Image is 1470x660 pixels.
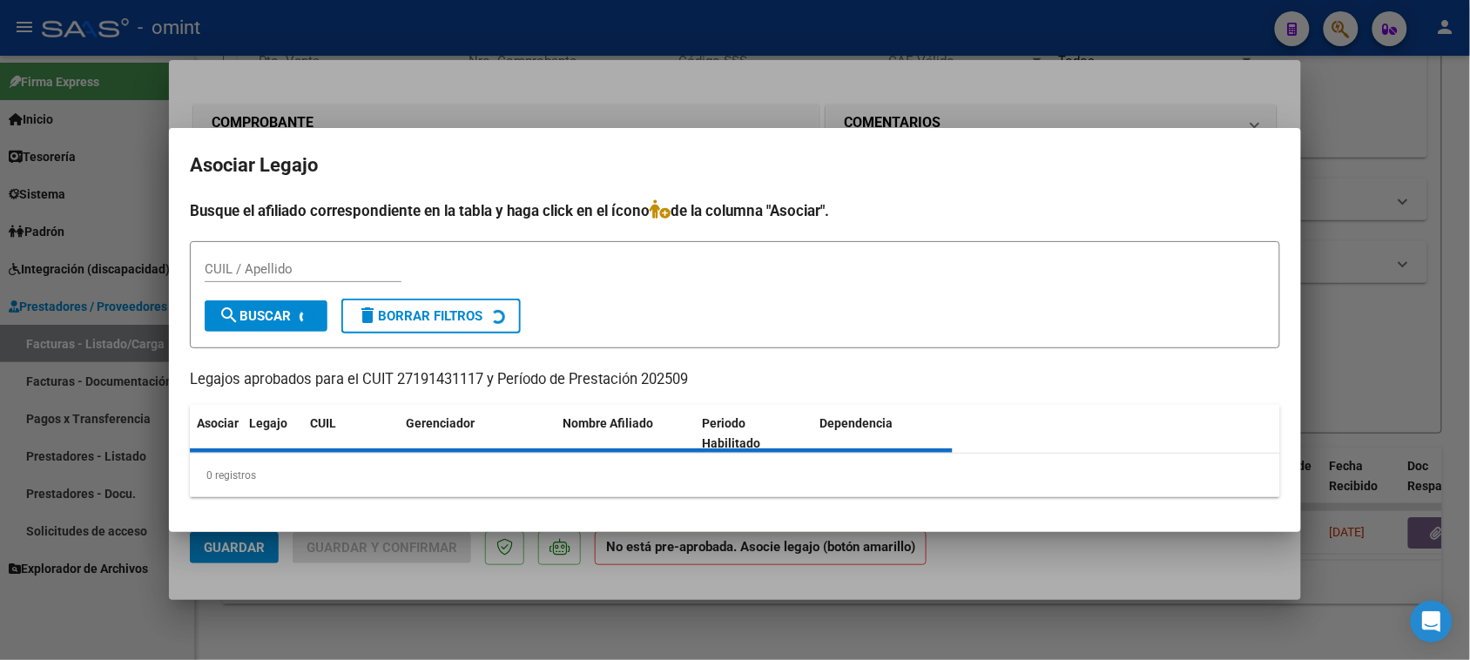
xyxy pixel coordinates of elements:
datatable-header-cell: Asociar [190,405,242,462]
p: Legajos aprobados para el CUIT 27191431117 y Período de Prestación 202509 [190,369,1280,391]
span: CUIL [310,416,336,430]
h2: Asociar Legajo [190,149,1280,182]
span: Borrar Filtros [357,308,482,324]
button: Buscar [205,300,327,332]
datatable-header-cell: Periodo Habilitado [696,405,813,462]
div: Open Intercom Messenger [1411,601,1453,643]
span: Periodo Habilitado [703,416,761,450]
span: Nombre Afiliado [563,416,653,430]
mat-icon: delete [357,305,378,326]
button: Borrar Filtros [341,299,521,333]
span: Buscar [219,308,291,324]
datatable-header-cell: Dependencia [813,405,954,462]
datatable-header-cell: CUIL [303,405,399,462]
span: Legajo [249,416,287,430]
mat-icon: search [219,305,239,326]
span: Gerenciador [406,416,475,430]
span: Dependencia [820,416,893,430]
h4: Busque el afiliado correspondiente en la tabla y haga click en el ícono de la columna "Asociar". [190,199,1280,222]
datatable-header-cell: Legajo [242,405,303,462]
div: 0 registros [190,454,1280,497]
datatable-header-cell: Gerenciador [399,405,556,462]
span: Asociar [197,416,239,430]
datatable-header-cell: Nombre Afiliado [556,405,696,462]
